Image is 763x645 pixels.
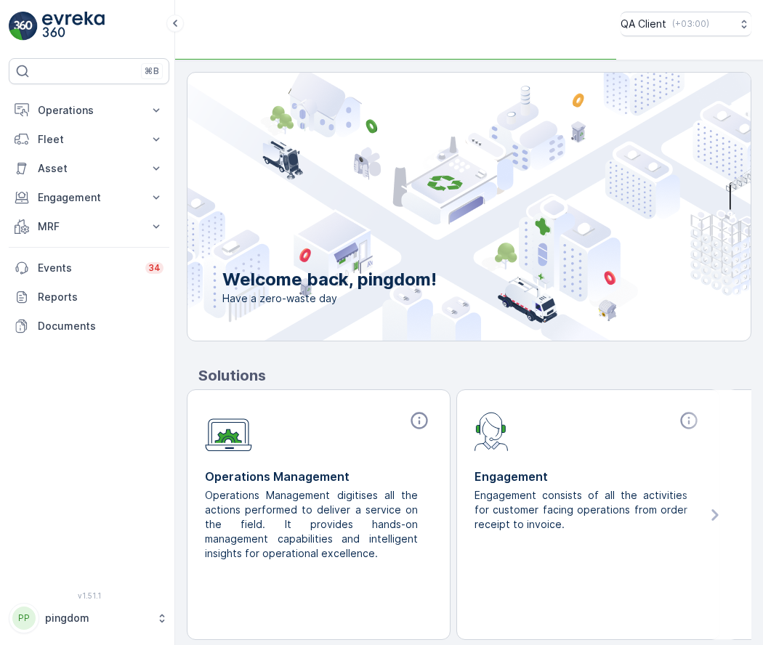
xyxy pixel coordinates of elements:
button: Fleet [9,125,169,154]
button: PPpingdom [9,603,169,633]
span: v 1.51.1 [9,591,169,600]
a: Documents [9,312,169,341]
p: Welcome back, pingdom! [222,268,437,291]
img: logo [9,12,38,41]
button: MRF [9,212,169,241]
p: Asset [38,161,140,176]
p: Solutions [198,365,751,386]
span: Have a zero-waste day [222,291,437,306]
p: Reports [38,290,163,304]
button: Engagement [9,183,169,212]
img: module-icon [475,410,509,451]
p: pingdom [45,611,149,625]
p: Engagement [38,190,140,205]
p: MRF [38,219,140,234]
p: ⌘B [145,65,159,77]
button: Asset [9,154,169,183]
p: Operations Management digitises all the actions performed to deliver a service on the field. It p... [205,488,421,561]
button: Operations [9,96,169,125]
p: Engagement consists of all the activities for customer facing operations from order receipt to in... [475,488,690,532]
img: logo_light-DOdMpM7g.png [42,12,105,41]
p: Operations Management [205,468,432,485]
p: ( +03:00 ) [672,18,709,30]
button: QA Client(+03:00) [621,12,751,36]
img: city illustration [122,73,751,341]
a: Reports [9,283,169,312]
p: Documents [38,319,163,333]
p: Operations [38,103,140,118]
p: 34 [148,262,161,274]
p: Fleet [38,132,140,147]
a: Events34 [9,253,169,283]
p: Engagement [475,468,702,485]
p: QA Client [621,17,666,31]
img: module-icon [205,410,252,452]
p: Events [38,261,137,275]
div: PP [12,607,36,630]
